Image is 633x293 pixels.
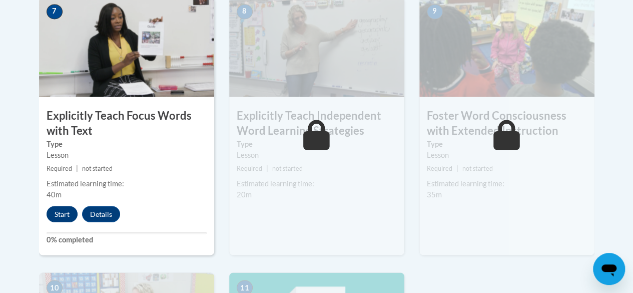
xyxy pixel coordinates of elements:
button: Start [47,206,78,222]
span: 35m [427,190,442,198]
div: Estimated learning time: [47,178,207,189]
label: Type [237,138,397,149]
div: Lesson [237,149,397,160]
span: 9 [427,4,443,19]
span: 20m [237,190,252,198]
span: 7 [47,4,63,19]
label: 0% completed [47,234,207,245]
span: Required [237,164,262,172]
span: | [456,164,458,172]
span: | [266,164,268,172]
button: Details [82,206,120,222]
div: Estimated learning time: [237,178,397,189]
h3: Explicitly Teach Independent Word Learning Strategies [229,108,404,139]
label: Type [427,138,587,149]
span: not started [462,164,493,172]
div: Lesson [427,149,587,160]
div: Lesson [47,149,207,160]
span: not started [272,164,303,172]
span: 8 [237,4,253,19]
iframe: Button to launch messaging window [593,253,625,285]
span: | [76,164,78,172]
span: 40m [47,190,62,198]
span: Required [47,164,72,172]
h3: Explicitly Teach Focus Words with Text [39,108,214,139]
h3: Foster Word Consciousness with Extended Instruction [419,108,594,139]
div: Estimated learning time: [427,178,587,189]
label: Type [47,138,207,149]
span: Required [427,164,452,172]
span: not started [82,164,113,172]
